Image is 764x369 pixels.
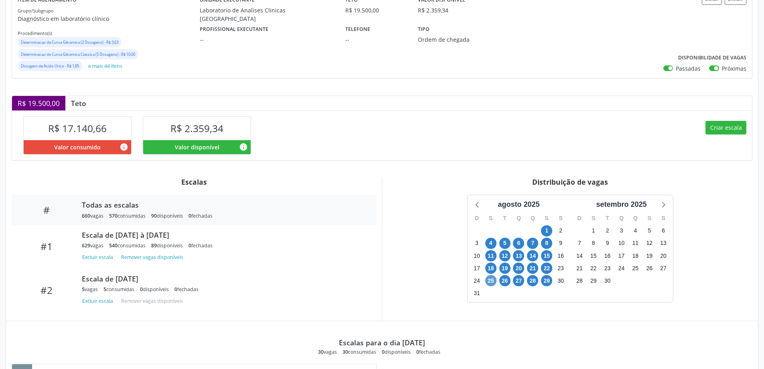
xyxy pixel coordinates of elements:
span: sexta-feira, 12 de setembro de 2025 [644,238,655,249]
span: sábado, 6 de setembro de 2025 [658,225,669,236]
div: consumidas [342,349,376,355]
span: sábado, 9 de agosto de 2025 [555,238,566,249]
div: Q [628,212,642,224]
div: S [484,212,498,224]
div: disponíveis [382,349,411,355]
span: quarta-feira, 3 de setembro de 2025 [616,225,627,236]
div: Q [512,212,526,224]
span: sexta-feira, 22 de agosto de 2025 [541,263,552,274]
div: D [470,212,484,224]
span: segunda-feira, 29 de setembro de 2025 [588,275,599,286]
div: -- [345,35,407,44]
span: segunda-feira, 8 de setembro de 2025 [588,238,599,249]
div: -- [200,35,334,44]
div: Ordem de chegada [418,35,516,44]
span: terça-feira, 16 de setembro de 2025 [602,250,613,261]
span: domingo, 21 de setembro de 2025 [574,263,585,274]
div: R$ 2.359,34 [418,6,448,14]
div: vagas [318,349,337,355]
span: domingo, 14 de setembro de 2025 [574,250,585,261]
div: R$ 19.500,00 [345,6,407,14]
span: quinta-feira, 7 de agosto de 2025 [527,238,538,249]
div: consumidas [109,242,146,249]
span: sábado, 27 de setembro de 2025 [658,263,669,274]
label: Disponibilidade de vagas [678,52,746,64]
p: Diagnóstico em laboratório clínico [18,14,200,23]
div: Escala de [DATE] à [DATE] [82,230,365,239]
span: segunda-feira, 22 de setembro de 2025 [588,263,599,274]
span: sábado, 16 de agosto de 2025 [555,250,566,261]
span: domingo, 10 de agosto de 2025 [471,250,482,261]
span: 0 [416,349,419,355]
div: fechadas [416,349,440,355]
span: quinta-feira, 28 de agosto de 2025 [527,275,538,286]
span: sábado, 13 de setembro de 2025 [658,238,669,249]
span: quarta-feira, 6 de agosto de 2025 [513,238,524,249]
div: consumidas [109,212,146,219]
div: D [573,212,587,224]
div: Q [526,212,540,224]
div: S [642,212,657,224]
div: fechadas [174,286,199,293]
span: 30 [342,349,348,355]
span: sábado, 20 de setembro de 2025 [658,250,669,261]
i: Valor disponível para agendamentos feitos para este serviço [239,143,248,151]
span: sexta-feira, 8 de agosto de 2025 [541,238,552,249]
span: terça-feira, 26 de agosto de 2025 [499,275,511,286]
span: quarta-feira, 10 de setembro de 2025 [616,238,627,249]
span: R$ 17.140,66 [48,122,107,135]
div: R$ 19.500,00 [12,96,65,110]
div: fechadas [188,242,213,249]
span: 0 [382,349,385,355]
button: Remover vagas disponíveis [118,252,186,263]
span: domingo, 3 de agosto de 2025 [471,238,482,249]
span: 629 [82,242,90,249]
span: quinta-feira, 4 de setembro de 2025 [630,225,641,236]
span: domingo, 31 de agosto de 2025 [471,288,482,299]
span: quinta-feira, 14 de agosto de 2025 [527,250,538,261]
span: quarta-feira, 27 de agosto de 2025 [513,275,524,286]
label: Tipo [418,23,430,35]
span: domingo, 17 de agosto de 2025 [471,263,482,274]
span: sexta-feira, 15 de agosto de 2025 [541,250,552,261]
button: Excluir escala [82,252,116,263]
span: terça-feira, 5 de agosto de 2025 [499,238,511,249]
div: Escalas [12,177,376,186]
span: segunda-feira, 18 de agosto de 2025 [485,263,496,274]
button: e mais 44 itens [85,61,126,71]
span: 570 [109,212,118,219]
small: Determinacao de Curva Glicemica Classica (5 Dosagens) - R$ 10,00 [21,52,135,57]
div: consumidas [103,286,134,293]
label: Profissional executante [200,23,268,35]
span: quinta-feira, 21 de agosto de 2025 [527,263,538,274]
span: 540 [109,242,118,249]
div: setembro 2025 [593,199,650,210]
span: terça-feira, 19 de agosto de 2025 [499,263,511,274]
div: S [657,212,671,224]
span: 5 [82,286,85,293]
span: 0 [140,286,143,293]
small: Determinacao de Curva Glicemica (2 Dosagens) - R$ 3,63 [21,40,118,45]
div: Escalas para o dia [DATE] [339,338,425,347]
div: T [498,212,512,224]
div: vagas [82,242,103,249]
span: terça-feira, 30 de setembro de 2025 [602,275,613,286]
span: 5 [103,286,106,293]
span: quarta-feira, 13 de agosto de 2025 [513,250,524,261]
div: S [540,212,554,224]
button: Criar escala [705,121,746,135]
span: 30 [318,349,324,355]
span: Valor disponível [175,143,219,151]
div: disponíveis [151,212,183,219]
span: 0 [174,286,177,293]
small: Dosagem de Acido Urico - R$ 1,85 [21,63,79,69]
div: Todas as escalas [82,200,365,209]
div: vagas [82,286,98,293]
div: Escala de [DATE] [82,274,365,283]
span: Valor consumido [54,143,101,151]
span: segunda-feira, 1 de setembro de 2025 [588,225,599,236]
div: fechadas [188,212,213,219]
span: 89 [151,242,157,249]
span: sexta-feira, 26 de setembro de 2025 [644,263,655,274]
div: vagas [82,212,103,219]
